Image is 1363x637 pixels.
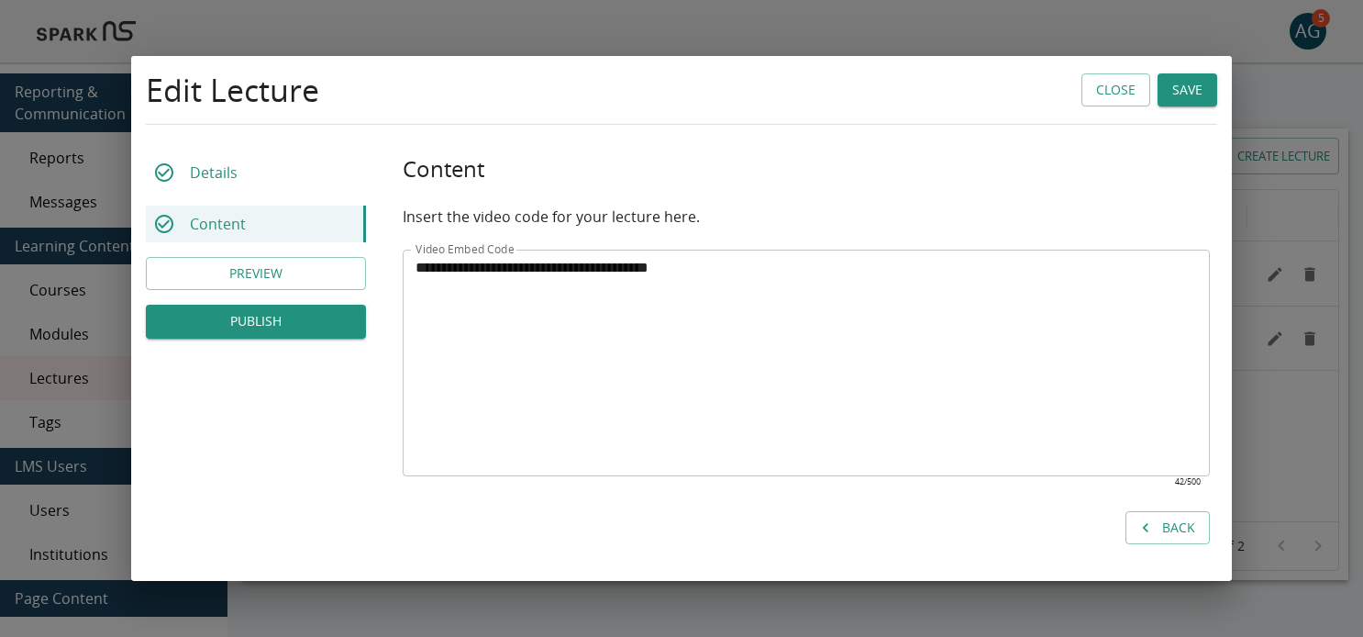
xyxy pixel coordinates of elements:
[146,257,366,291] button: Preview
[1125,511,1210,545] button: Back
[146,305,366,339] button: PUBLISH
[190,213,246,235] p: Content
[1158,73,1217,107] button: Save
[403,154,1210,184] h5: Content
[190,162,238,184] p: Details
[416,241,514,257] label: Video Embed Code
[146,71,319,109] h4: Edit Lecture
[403,206,1210,228] p: Insert the video code for your lecture here.
[1081,73,1150,107] button: Close
[146,154,366,242] div: Lecture Builder Tabs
